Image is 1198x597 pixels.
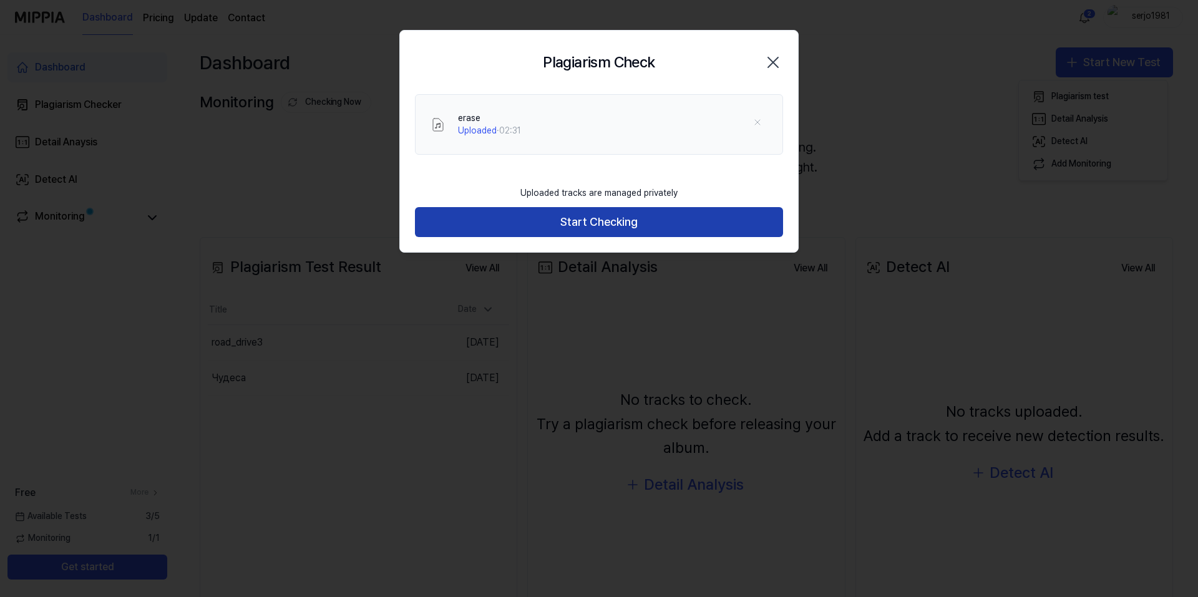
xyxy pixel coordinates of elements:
div: Uploaded tracks are managed privately [513,180,685,207]
button: Start Checking [415,207,783,237]
div: erase [458,112,521,125]
span: Uploaded [458,125,497,135]
div: · 02:31 [458,125,521,137]
h2: Plagiarism Check [543,51,655,74]
img: File Select [431,117,446,132]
